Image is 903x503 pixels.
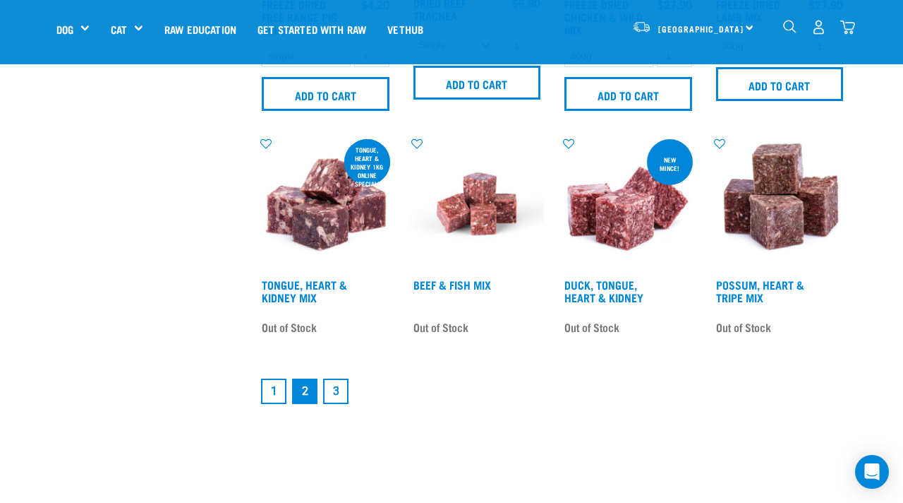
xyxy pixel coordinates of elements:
img: user.png [811,20,826,35]
img: 1124 Lamb Chicken Heart Mix 01 [561,136,696,271]
img: home-icon-1@2x.png [783,20,796,33]
span: [GEOGRAPHIC_DATA] [658,26,744,31]
nav: pagination [258,376,847,407]
a: Raw Education [154,1,247,57]
span: Out of Stock [564,316,619,338]
a: Get started with Raw [247,1,377,57]
span: Out of Stock [413,316,468,338]
img: 1167 Tongue Heart Kidney Mix 01 [258,136,393,271]
img: 1067 Possum Heart Tripe Mix 01 [713,136,847,271]
a: Goto page 3 [323,379,349,404]
div: Open Intercom Messenger [855,455,889,489]
input: Add to cart [564,77,692,111]
div: Tongue, Heart & Kidney 1kg online special! [344,139,390,194]
a: Beef & Fish Mix [413,281,491,288]
span: Out of Stock [716,316,771,338]
img: van-moving.png [632,20,651,33]
a: Tongue, Heart & Kidney Mix [262,281,347,300]
a: Cat [111,21,127,37]
a: Vethub [377,1,434,57]
a: Page 2 [292,379,317,404]
a: Possum, Heart & Tripe Mix [716,281,804,300]
a: Duck, Tongue, Heart & Kidney [564,281,643,300]
img: Beef Mackerel 1 [410,136,545,271]
a: Goto page 1 [261,379,286,404]
img: home-icon@2x.png [840,20,855,35]
input: Add to cart [716,67,844,101]
div: new mince! [647,149,693,179]
input: Add to cart [262,77,389,111]
a: Dog [56,21,73,37]
input: Add to cart [413,66,541,100]
span: Out of Stock [262,316,317,338]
